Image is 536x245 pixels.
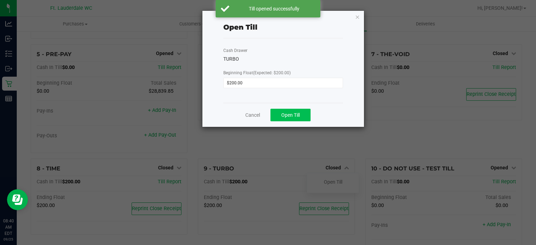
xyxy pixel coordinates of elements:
[7,189,28,210] iframe: Resource center
[223,22,258,32] div: Open Till
[223,70,291,75] span: Beginning Float
[281,112,300,118] span: Open Till
[223,55,343,63] div: TURBO
[253,70,291,75] span: (Expected: $200.00)
[270,109,311,121] button: Open Till
[245,112,260,119] a: Cancel
[223,47,247,54] label: Cash Drawer
[233,5,315,12] div: Till opened successfully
